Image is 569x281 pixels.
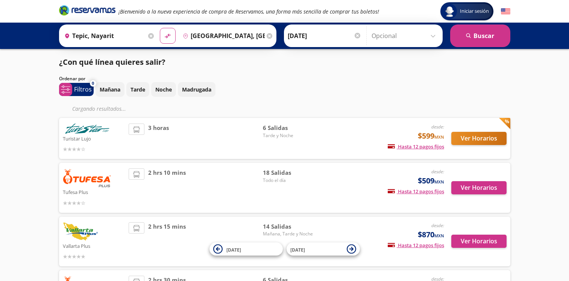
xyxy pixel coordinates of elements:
button: Ver Horarios [451,235,507,248]
input: Elegir Fecha [288,26,361,45]
input: Buscar Origen [61,26,146,45]
span: 2 hrs 10 mins [148,168,186,207]
p: Madrugada [182,86,211,93]
span: 2 hrs 15 mins [148,222,186,261]
input: Buscar Destino [180,26,265,45]
span: 3 horas [148,124,169,153]
button: [DATE] [287,243,360,256]
small: MXN [434,134,444,140]
p: ¿Con qué línea quieres salir? [59,57,165,68]
span: [DATE] [226,246,241,253]
button: Ver Horarios [451,181,507,194]
img: Turistar Lujo [63,124,112,134]
em: ¡Bienvenido a la nueva experiencia de compra de Reservamos, una forma más sencilla de comprar tus... [118,8,379,15]
span: $599 [418,130,444,142]
button: Buscar [450,24,510,47]
p: Turistar Lujo [63,134,125,143]
span: 14 Salidas [263,222,316,231]
button: Madrugada [178,82,215,97]
span: $509 [418,175,444,186]
button: Mañana [96,82,124,97]
span: 0 [92,80,94,87]
img: Vallarta Plus [63,222,98,241]
p: Ordenar por [59,75,85,82]
p: Noche [155,86,172,93]
button: [DATE] [209,243,283,256]
span: Iniciar sesión [457,8,492,15]
span: $870 [418,229,444,240]
p: Filtros [74,85,92,94]
button: 0Filtros [59,83,94,96]
input: Opcional [372,26,439,45]
i: Brand Logo [59,5,115,16]
p: Vallarta Plus [63,241,125,250]
span: Mañana, Tarde y Noche [263,231,316,237]
button: Tarde [126,82,149,97]
span: [DATE] [290,246,305,253]
img: Tufesa Plus [63,168,112,187]
em: desde: [431,124,444,130]
span: Hasta 12 pagos fijos [388,188,444,195]
em: Cargando resultados ... [72,105,126,112]
small: MXN [434,179,444,185]
button: Noche [151,82,176,97]
p: Mañana [100,86,120,93]
p: Tarde [130,86,145,93]
p: Tufesa Plus [63,187,125,196]
a: Brand Logo [59,5,115,18]
span: Hasta 12 pagos fijos [388,242,444,249]
span: 18 Salidas [263,168,316,177]
em: desde: [431,168,444,175]
small: MXN [434,233,444,238]
button: English [501,7,510,16]
span: 6 Salidas [263,124,316,132]
em: desde: [431,222,444,229]
span: Hasta 12 pagos fijos [388,143,444,150]
button: Ver Horarios [451,132,507,145]
span: Tarde y Noche [263,132,316,139]
span: Todo el día [263,177,316,184]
